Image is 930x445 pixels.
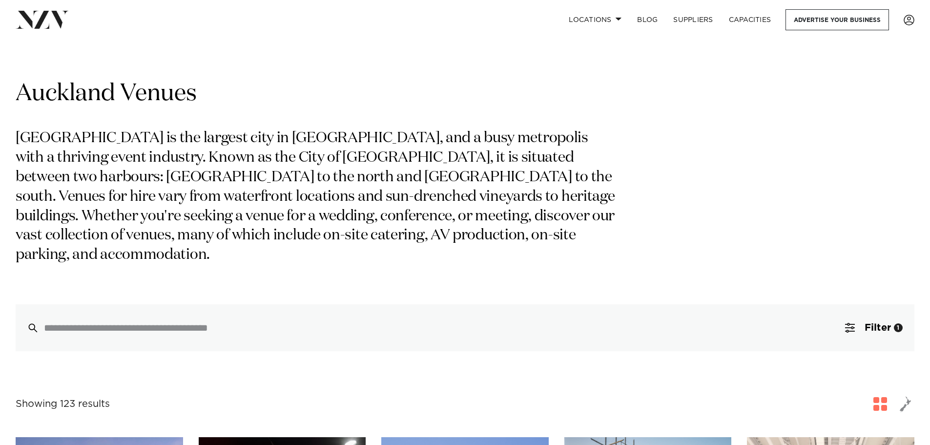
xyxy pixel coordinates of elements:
a: BLOG [629,9,665,30]
h1: Auckland Venues [16,79,914,109]
img: nzv-logo.png [16,11,69,28]
span: Filter [865,323,891,333]
p: [GEOGRAPHIC_DATA] is the largest city in [GEOGRAPHIC_DATA], and a busy metropolis with a thriving... [16,129,619,265]
div: 1 [894,323,903,332]
a: Capacities [721,9,779,30]
a: Advertise your business [785,9,889,30]
button: Filter1 [833,304,914,351]
a: SUPPLIERS [665,9,721,30]
a: Locations [561,9,629,30]
div: Showing 123 results [16,397,110,412]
